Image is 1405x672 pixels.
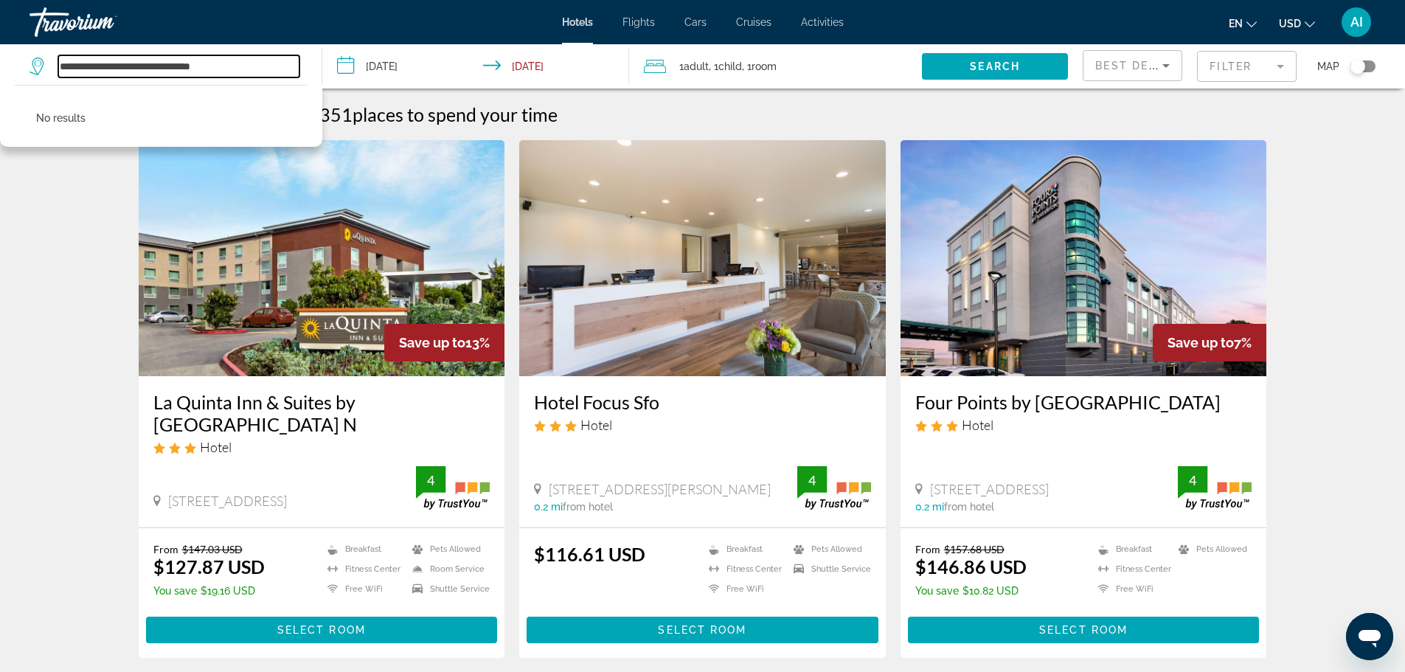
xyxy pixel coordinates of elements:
[153,585,197,597] span: You save
[320,543,405,555] li: Breakfast
[30,3,177,41] a: Travorium
[1279,13,1315,34] button: Change currency
[1091,583,1171,595] li: Free WiFi
[679,56,709,77] span: 1
[1153,324,1266,361] div: 7%
[622,16,655,28] a: Flights
[168,493,287,509] span: [STREET_ADDRESS]
[384,324,504,361] div: 13%
[736,16,771,28] a: Cruises
[922,53,1068,80] button: Search
[1317,56,1339,77] span: Map
[153,585,265,597] p: $19.16 USD
[580,417,612,433] span: Hotel
[153,391,490,435] a: La Quinta Inn & Suites by [GEOGRAPHIC_DATA] N
[1350,15,1363,30] span: AI
[915,391,1252,413] a: Four Points by [GEOGRAPHIC_DATA]
[701,563,786,575] li: Fitness Center
[527,617,878,643] button: Select Room
[709,56,742,77] span: , 1
[962,417,993,433] span: Hotel
[786,563,871,575] li: Shuttle Service
[684,60,709,72] span: Adult
[1178,466,1252,510] img: trustyou-badge.svg
[742,56,777,77] span: , 1
[527,620,878,637] a: Select Room
[1339,60,1375,73] button: Toggle map
[908,620,1260,637] a: Select Room
[399,335,465,350] span: Save up to
[416,471,445,489] div: 4
[970,60,1020,72] span: Search
[1229,18,1243,30] span: en
[1168,335,1234,350] span: Save up to
[915,555,1027,578] ins: $146.86 USD
[701,583,786,595] li: Free WiFi
[534,543,645,565] ins: $116.61 USD
[1337,7,1375,38] button: User Menu
[146,620,498,637] a: Select Room
[915,585,1027,597] p: $10.82 USD
[915,543,940,555] span: From
[405,563,490,575] li: Room Service
[146,617,498,643] button: Select Room
[549,481,771,497] span: [STREET_ADDRESS][PERSON_NAME]
[1091,563,1171,575] li: Fitness Center
[519,140,886,376] img: Hotel image
[1279,18,1301,30] span: USD
[901,140,1267,376] img: Hotel image
[277,624,366,636] span: Select Room
[320,563,405,575] li: Fitness Center
[752,60,777,72] span: Room
[405,583,490,595] li: Shuttle Service
[1039,624,1128,636] span: Select Room
[534,417,871,433] div: 3 star Hotel
[1346,613,1393,660] iframe: Кнопка запуска окна обмена сообщениями
[534,391,871,413] a: Hotel Focus Sfo
[200,439,232,455] span: Hotel
[915,585,959,597] span: You save
[908,617,1260,643] button: Select Room
[416,466,490,510] img: trustyou-badge.svg
[684,16,707,28] span: Cars
[786,543,871,555] li: Pets Allowed
[153,555,265,578] ins: $127.87 USD
[322,44,630,89] button: Check-in date: Sep 13, 2025 Check-out date: Sep 14, 2025
[153,543,178,555] span: From
[658,624,746,636] span: Select Room
[534,501,563,513] span: 0.2 mi
[319,103,558,125] h2: 351
[915,501,944,513] span: 0.2 mi
[797,466,871,510] img: trustyou-badge.svg
[562,16,593,28] a: Hotels
[944,501,994,513] span: from hotel
[944,543,1005,555] del: $157.68 USD
[1229,13,1257,34] button: Change language
[153,439,490,455] div: 3 star Hotel
[139,140,505,376] img: Hotel image
[320,583,405,595] li: Free WiFi
[1171,543,1252,555] li: Pets Allowed
[629,44,922,89] button: Travelers: 1 adult, 1 child
[1095,57,1170,75] mat-select: Sort by
[36,108,86,128] p: No results
[718,60,742,72] span: Child
[353,103,558,125] span: places to spend your time
[182,543,243,555] del: $147.03 USD
[405,543,490,555] li: Pets Allowed
[701,543,786,555] li: Breakfast
[797,471,827,489] div: 4
[1091,543,1171,555] li: Breakfast
[930,481,1049,497] span: [STREET_ADDRESS]
[915,417,1252,433] div: 3 star Hotel
[1178,471,1207,489] div: 4
[801,16,844,28] a: Activities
